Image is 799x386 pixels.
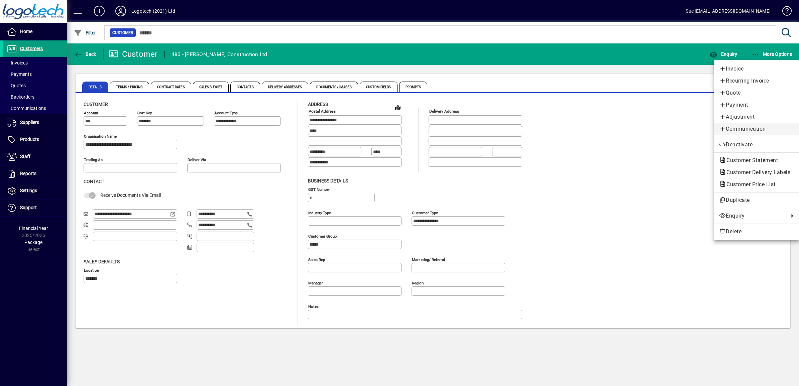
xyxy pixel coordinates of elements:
[719,89,794,97] span: Quote
[719,196,794,204] span: Duplicate
[719,157,781,163] span: Customer Statement
[719,101,794,109] span: Payment
[719,65,794,73] span: Invoice
[719,77,794,85] span: Recurring Invoice
[719,228,794,236] span: Delete
[719,141,794,149] span: Deactivate
[714,139,799,151] button: Deactivate customer
[719,181,779,187] span: Customer Price List
[719,169,794,175] span: Customer Delivery Labels
[719,125,794,133] span: Communication
[719,113,794,121] span: Adjustment
[719,212,786,220] span: Enquiry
